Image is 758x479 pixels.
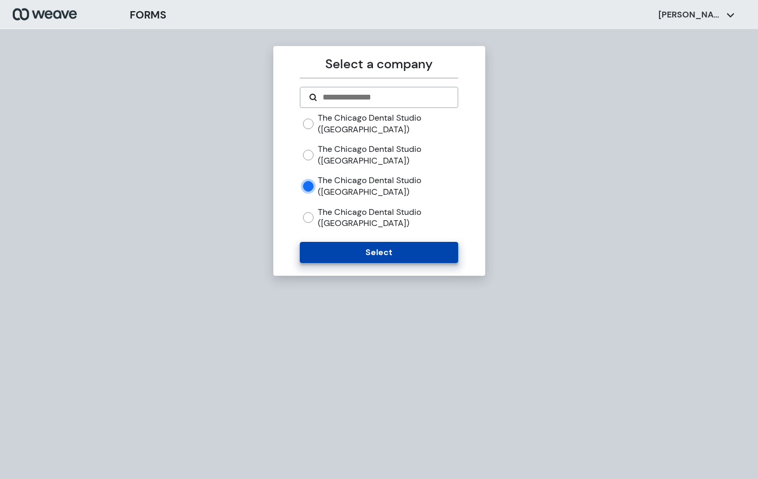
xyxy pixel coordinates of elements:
label: The Chicago Dental Studio ([GEOGRAPHIC_DATA]) [318,175,458,197]
label: The Chicago Dental Studio ([GEOGRAPHIC_DATA]) [318,206,458,229]
p: Select a company [300,55,458,74]
label: The Chicago Dental Studio ([GEOGRAPHIC_DATA]) [318,143,458,166]
h3: FORMS [130,7,166,23]
input: Search [322,91,449,104]
button: Select [300,242,458,263]
label: The Chicago Dental Studio ([GEOGRAPHIC_DATA]) [318,112,458,135]
p: [PERSON_NAME] [658,9,722,21]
